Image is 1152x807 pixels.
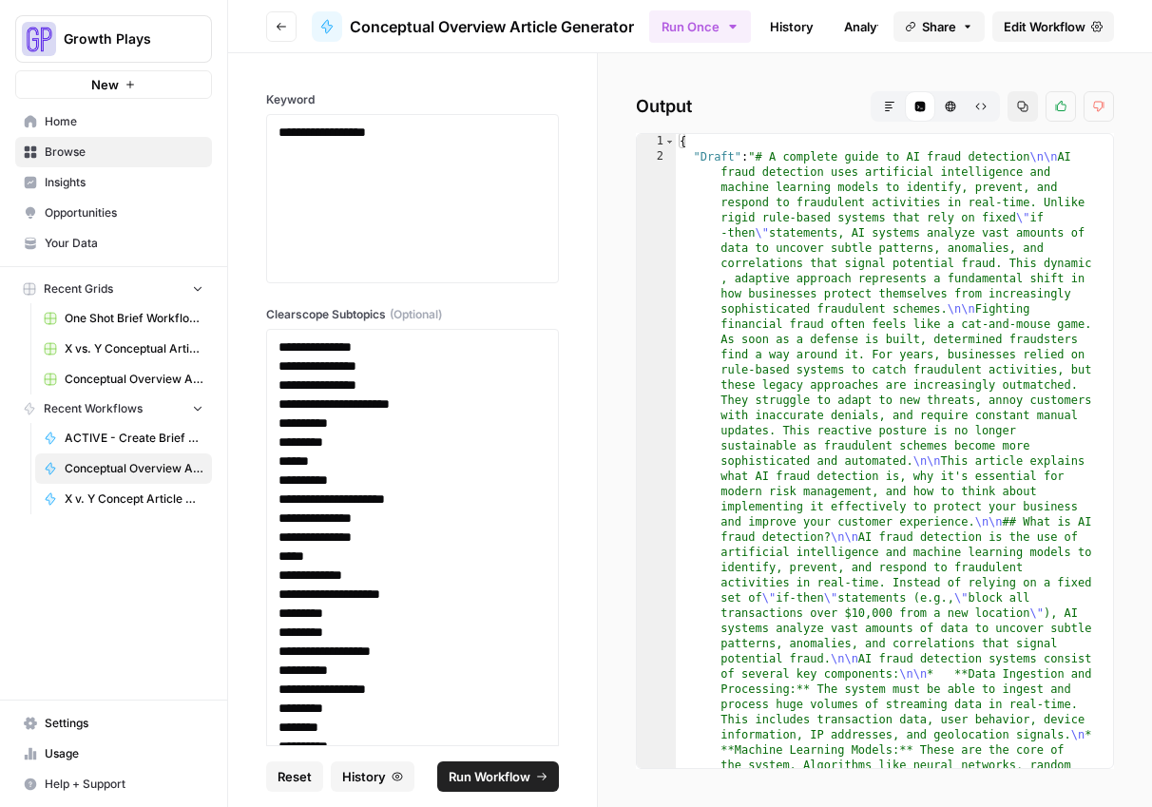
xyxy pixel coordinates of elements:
[45,144,203,161] span: Browse
[45,204,203,221] span: Opportunities
[266,761,323,792] button: Reset
[65,310,203,327] span: One Shot Brief Workflow Grid
[637,134,676,149] div: 1
[35,453,212,484] a: Conceptual Overview Article Generator
[449,767,530,786] span: Run Workflow
[45,113,203,130] span: Home
[65,371,203,388] span: Conceptual Overview Article Grid
[65,430,203,447] span: ACTIVE - Create Brief Workflow
[437,761,559,792] button: Run Workflow
[350,15,634,38] span: Conceptual Overview Article Generator
[278,123,547,275] div: To enrich screen reader interactions, please activate Accessibility in Grammarly extension settings
[992,11,1114,42] a: Edit Workflow
[15,15,212,63] button: Workspace: Growth Plays
[15,137,212,167] a: Browse
[390,306,442,323] span: (Optional)
[15,708,212,739] a: Settings
[15,167,212,198] a: Insights
[15,769,212,799] button: Help + Support
[15,70,212,99] button: New
[342,767,386,786] span: History
[64,29,179,48] span: Growth Plays
[35,303,212,334] a: One Shot Brief Workflow Grid
[1004,17,1085,36] span: Edit Workflow
[15,394,212,423] button: Recent Workflows
[266,306,559,323] label: Clearscope Subtopics
[15,106,212,137] a: Home
[331,761,414,792] button: History
[35,334,212,364] a: X vs. Y Conceptual Articles
[15,739,212,769] a: Usage
[45,715,203,732] span: Settings
[65,340,203,357] span: X vs. Y Conceptual Articles
[636,91,1114,122] h2: Output
[45,745,203,762] span: Usage
[312,11,634,42] a: Conceptual Overview Article Generator
[65,460,203,477] span: Conceptual Overview Article Generator
[278,767,312,786] span: Reset
[65,490,203,508] span: X v. Y Concept Article Generator
[893,11,985,42] button: Share
[22,22,56,56] img: Growth Plays Logo
[91,75,119,94] span: New
[15,228,212,259] a: Your Data
[758,11,825,42] a: History
[833,11,911,42] a: Analytics
[35,423,212,453] a: ACTIVE - Create Brief Workflow
[45,235,203,252] span: Your Data
[664,134,675,149] span: Toggle code folding, rows 1 through 7
[44,280,113,298] span: Recent Grids
[45,776,203,793] span: Help + Support
[35,364,212,394] a: Conceptual Overview Article Grid
[649,10,751,43] button: Run Once
[922,17,956,36] span: Share
[266,91,559,108] label: Keyword
[44,400,143,417] span: Recent Workflows
[35,484,212,514] a: X v. Y Concept Article Generator
[45,174,203,191] span: Insights
[15,275,212,303] button: Recent Grids
[15,198,212,228] a: Opportunities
